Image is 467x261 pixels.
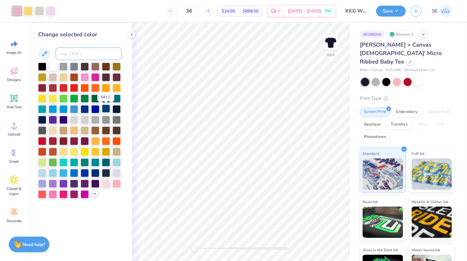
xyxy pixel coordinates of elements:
div: Foil [433,120,448,129]
input: e.g. 7428 c [56,48,122,60]
span: $898.56 [243,8,259,14]
span: [PERSON_NAME] + Canvas [DEMOGRAPHIC_DATA]' Micro Ribbed Baby Tee [360,41,442,65]
span: Water based Ink [412,247,440,253]
div: Rhinestones [360,132,390,142]
div: Accessibility label [191,245,197,252]
span: Neon Ink [363,198,378,205]
div: Embroidery [392,107,422,117]
input: Untitled Design [341,5,371,17]
div: Digital Print [424,107,454,117]
div: Print Type [360,95,454,102]
img: Standard [363,158,403,190]
span: Image AI [7,50,22,55]
span: Add Text [7,105,22,110]
img: Metallic & Glitter Ink [412,207,452,238]
div: Vinyl [414,120,431,129]
img: Puff Ink [412,158,452,190]
div: Revision 2 [388,30,417,38]
div: Transfers [387,120,412,129]
strong: Need help? [23,242,45,248]
span: Standard [363,150,379,157]
span: Designs [7,77,21,82]
div: Applique [360,120,385,129]
span: Greek [9,159,19,164]
div: Change selected color [38,30,122,39]
span: $24.96 [222,8,235,14]
span: Glow in the Dark Ink [363,247,398,253]
span: Upload [8,132,20,137]
div: Back [327,52,335,58]
span: Decorate [7,218,22,223]
img: Neon Ink [363,207,403,238]
button: Save [376,6,406,17]
div: Screen Print [360,107,390,117]
div: # 516800A [360,30,385,38]
span: Metallic & Glitter Ink [412,198,449,205]
span: Clipart & logos [4,186,24,196]
span: Minimum Order: 12 + [404,68,435,73]
div: 541 C [98,93,114,101]
span: Bella + Canvas [360,68,383,73]
span: Free [325,9,331,13]
input: – – [177,5,201,17]
img: Sadie Eilberg [439,5,452,17]
a: SE [429,5,454,17]
span: SE [432,8,438,15]
img: Back [324,36,337,49]
span: Puff Ink [412,150,425,157]
span: [DATE] - [DATE] [288,8,321,14]
span: # 1010BE [386,68,401,73]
